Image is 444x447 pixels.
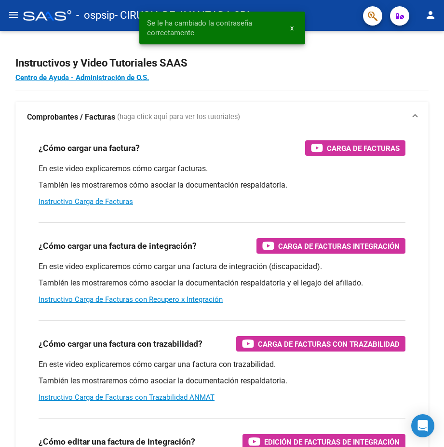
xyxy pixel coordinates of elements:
p: En este video explicaremos cómo cargar una factura de integración (discapacidad). [39,261,405,272]
span: Carga de Facturas con Trazabilidad [258,338,400,350]
button: Carga de Facturas con Trazabilidad [236,336,405,352]
h3: ¿Cómo cargar una factura? [39,141,140,155]
div: Open Intercom Messenger [411,414,434,437]
p: En este video explicaremos cómo cargar una factura con trazabilidad. [39,359,405,370]
a: Instructivo Carga de Facturas con Trazabilidad ANMAT [39,393,215,402]
a: Centro de Ayuda - Administración de O.S. [15,73,149,82]
a: Instructivo Carga de Facturas con Recupero x Integración [39,295,223,304]
span: Carga de Facturas [327,142,400,154]
span: - ospsip [76,5,115,26]
p: También les mostraremos cómo asociar la documentación respaldatoria. [39,180,405,190]
button: x [283,19,301,37]
span: x [290,24,294,32]
span: Se le ha cambiado la contraseña correctamente [147,18,279,38]
mat-icon: menu [8,9,19,21]
h3: ¿Cómo cargar una factura con trazabilidad? [39,337,202,351]
h3: ¿Cómo cargar una factura de integración? [39,239,197,253]
strong: Comprobantes / Facturas [27,112,115,122]
h2: Instructivos y Video Tutoriales SAAS [15,54,429,72]
mat-expansion-panel-header: Comprobantes / Facturas (haga click aquí para ver los tutoriales) [15,102,429,133]
p: En este video explicaremos cómo cargar facturas. [39,163,405,174]
button: Carga de Facturas Integración [256,238,405,254]
button: Carga de Facturas [305,140,405,156]
p: También les mostraremos cómo asociar la documentación respaldatoria y el legajo del afiliado. [39,278,405,288]
mat-icon: person [425,9,436,21]
a: Instructivo Carga de Facturas [39,197,133,206]
span: - CIRUGIA DE AVANZADA SRL [115,5,253,26]
span: (haga click aquí para ver los tutoriales) [117,112,240,122]
p: También les mostraremos cómo asociar la documentación respaldatoria. [39,376,405,386]
span: Carga de Facturas Integración [278,240,400,252]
